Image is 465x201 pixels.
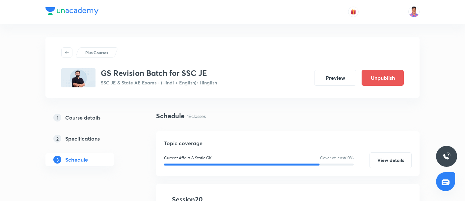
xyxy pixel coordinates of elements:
[45,7,98,17] a: Company Logo
[443,152,451,160] img: ttu
[408,6,420,17] img: Tejas Sharma
[53,114,61,122] p: 1
[85,50,108,56] p: Plus Courses
[350,9,356,15] img: avatar
[65,114,100,122] h5: Course details
[45,111,135,124] a: 1Course details
[53,135,61,143] p: 2
[164,139,412,147] h5: Topic coverage
[348,7,359,17] button: avatar
[314,70,356,86] button: Preview
[320,155,354,161] p: Cover at least 60 %
[53,156,61,164] p: 3
[156,111,184,121] h4: Schedule
[45,132,135,145] a: 2Specifications
[45,7,98,15] img: Company Logo
[369,152,412,168] button: View details
[362,70,404,86] button: Unpublish
[164,155,212,161] p: Current Affairs & Static GK
[61,68,96,87] img: C2725444-70C8-4295-9435-A64189D8C351_plus.png
[65,135,100,143] h5: Specifications
[187,113,206,120] p: 19 classes
[65,156,88,164] h5: Schedule
[101,68,217,78] h3: GS Revision Batch for SSC JE
[101,79,217,86] p: SSC JE & State AE Exams - (Hindi + English) • Hinglish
